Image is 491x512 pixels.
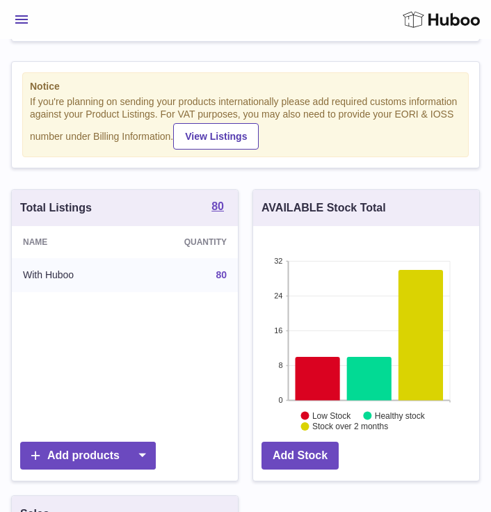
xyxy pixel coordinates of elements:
[274,257,282,265] text: 32
[12,258,131,292] td: With Huboo
[30,95,461,150] div: If you're planning on sending your products internationally please add required customs informati...
[20,200,92,216] h3: Total Listings
[312,410,351,420] text: Low Stock
[20,442,156,470] a: Add products
[30,80,461,93] strong: Notice
[278,361,282,369] text: 8
[211,201,224,215] a: 80
[312,422,388,431] text: Stock over 2 months
[211,201,224,212] strong: 80
[261,442,339,470] a: Add Stock
[375,410,426,420] text: Healthy stock
[12,226,131,258] th: Name
[278,396,282,404] text: 0
[216,269,227,280] a: 80
[173,123,259,150] a: View Listings
[274,326,282,335] text: 16
[274,291,282,300] text: 24
[131,226,238,258] th: Quantity
[261,200,386,216] h3: AVAILABLE Stock Total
